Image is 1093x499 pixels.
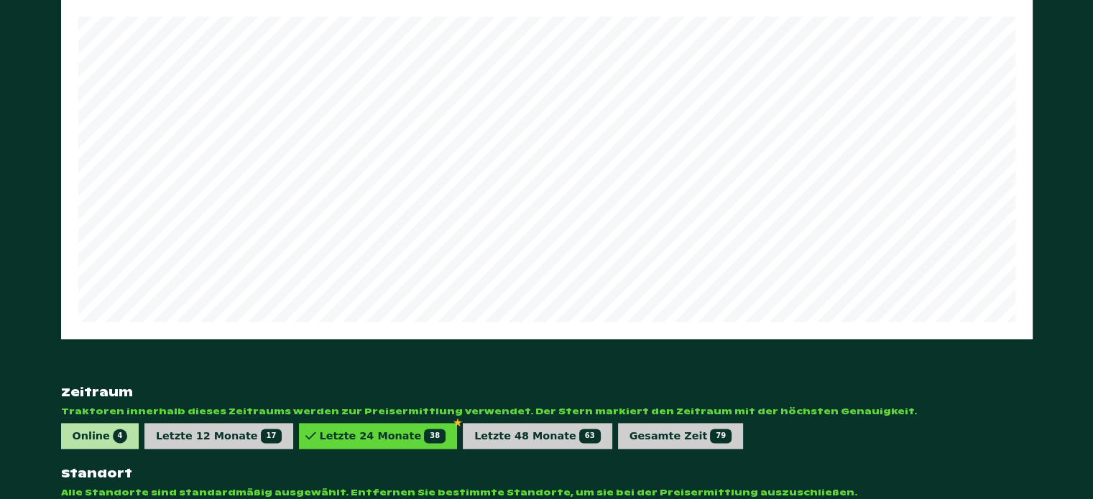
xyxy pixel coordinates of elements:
[156,429,282,443] div: Letzte 12 Monate
[113,429,127,443] span: 4
[73,429,127,443] div: Online
[319,429,446,443] div: Letzte 24 Monate
[629,429,732,443] div: Gesamte Zeit
[424,429,446,443] span: 38
[579,429,601,443] span: 63
[261,429,282,443] span: 17
[61,406,1033,417] span: Traktoren innerhalb dieses Zeitraums werden zur Preisermittlung verwendet. Der Stern markiert den...
[61,466,1033,481] strong: Standort
[61,385,1033,400] strong: Zeitraum
[61,487,1033,498] span: Alle Standorte sind standardmäßig ausgewählt. Entfernen Sie bestimmte Standorte, um sie bei der P...
[474,429,601,443] div: Letzte 48 Monate
[710,429,732,443] span: 79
